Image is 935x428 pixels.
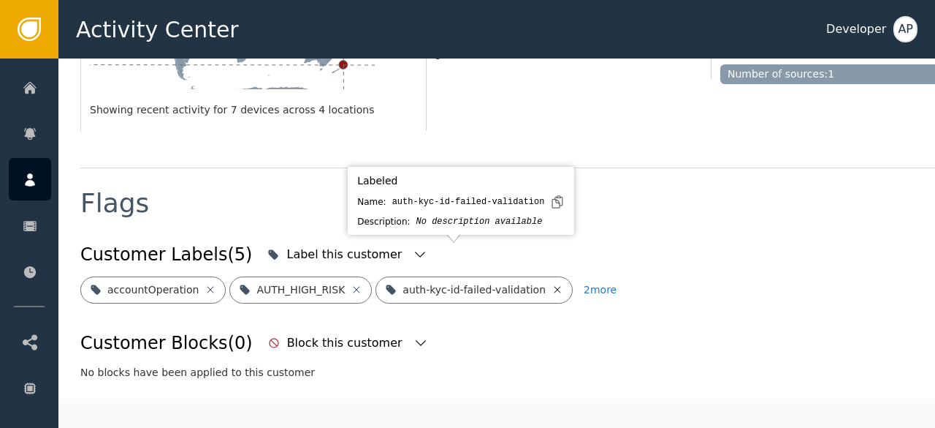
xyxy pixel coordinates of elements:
div: Showing recent activity for 7 devices across 4 locations [90,102,417,118]
div: Description: [357,215,410,228]
span: Activity Center [76,13,239,46]
div: Customer Blocks (0) [80,330,253,356]
div: Labeled [357,173,565,189]
div: Flags [80,190,149,217]
button: AP [893,16,917,42]
div: Developer [826,20,886,38]
button: Label this customer [264,239,431,271]
div: Label this customer [286,246,405,263]
div: auth-kyc-id-failed-validation [392,195,545,209]
div: No description available [416,215,543,228]
div: Block this customer [287,334,406,352]
button: Block this customer [264,327,432,359]
div: Customer Labels (5) [80,241,252,268]
div: AUTH_HIGH_RISK [256,282,345,298]
button: 2more [584,277,617,304]
div: Name: [357,195,386,209]
div: accountOperation [107,282,199,298]
div: auth-kyc-id-failed-validation [402,282,546,298]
